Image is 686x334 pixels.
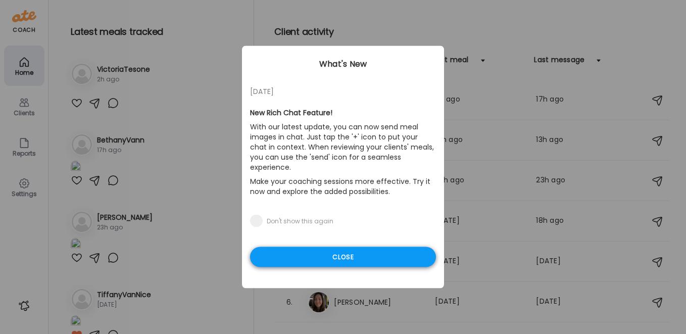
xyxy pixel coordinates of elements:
p: With our latest update, you can now send meal images in chat. Just tap the '+' icon to put your c... [250,120,436,174]
p: Make your coaching sessions more effective. Try it now and explore the added possibilities. [250,174,436,199]
b: New Rich Chat Feature! [250,108,332,118]
div: Close [250,247,436,267]
div: What's New [242,58,444,70]
div: Don't show this again [267,217,333,225]
div: [DATE] [250,85,436,98]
